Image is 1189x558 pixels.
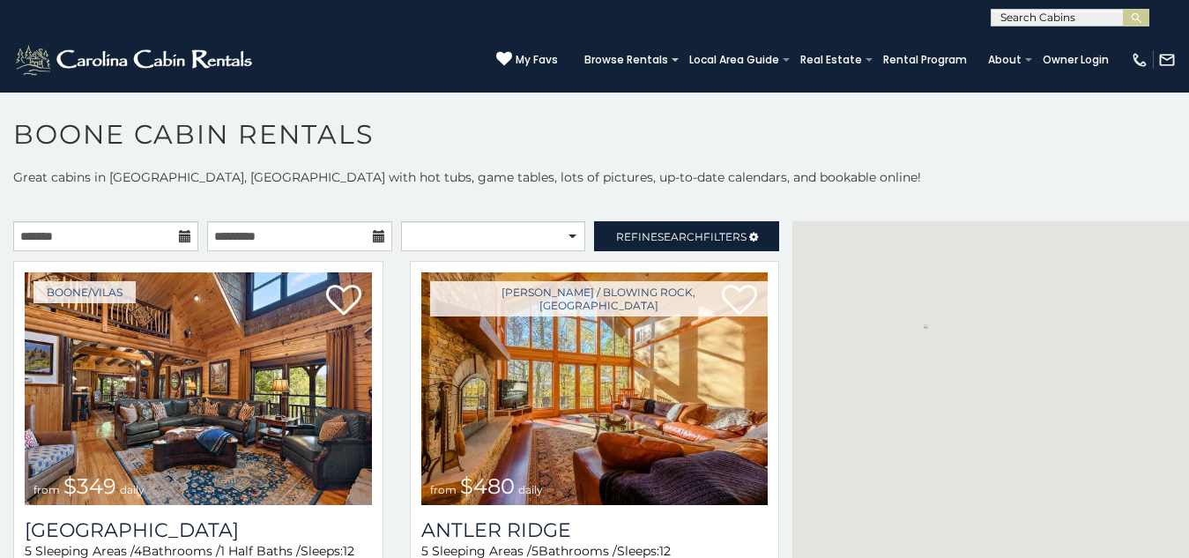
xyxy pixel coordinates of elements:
[460,473,515,499] span: $480
[680,48,788,72] a: Local Area Guide
[421,272,769,505] img: Antler Ridge
[791,48,871,72] a: Real Estate
[326,283,361,320] a: Add to favorites
[874,48,976,72] a: Rental Program
[594,221,779,251] a: RefineSearchFilters
[25,518,372,542] a: [GEOGRAPHIC_DATA]
[430,281,769,316] a: [PERSON_NAME] / Blowing Rock, [GEOGRAPHIC_DATA]
[1034,48,1118,72] a: Owner Login
[516,52,558,68] span: My Favs
[1158,51,1176,69] img: mail-regular-white.png
[979,48,1030,72] a: About
[658,230,703,243] span: Search
[421,518,769,542] a: Antler Ridge
[25,272,372,505] a: Diamond Creek Lodge from $349 daily
[25,518,372,542] h3: Diamond Creek Lodge
[63,473,116,499] span: $349
[616,230,747,243] span: Refine Filters
[421,272,769,505] a: Antler Ridge from $480 daily
[496,51,558,69] a: My Favs
[518,483,543,496] span: daily
[430,483,457,496] span: from
[576,48,677,72] a: Browse Rentals
[120,483,145,496] span: daily
[13,42,257,78] img: White-1-2.png
[33,281,136,303] a: Boone/Vilas
[25,272,372,505] img: Diamond Creek Lodge
[1131,51,1148,69] img: phone-regular-white.png
[33,483,60,496] span: from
